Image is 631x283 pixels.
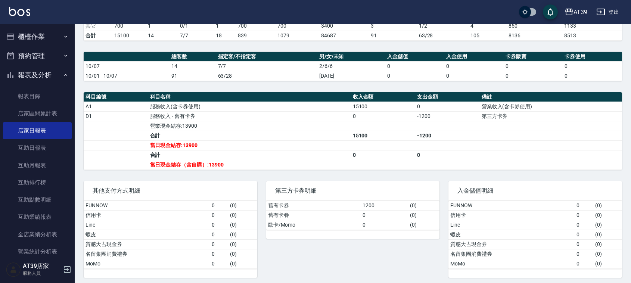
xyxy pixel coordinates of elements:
[385,52,444,62] th: 入金儲值
[236,31,276,40] td: 839
[575,239,593,249] td: 0
[319,31,369,40] td: 84687
[444,61,503,71] td: 0
[415,131,480,140] td: -1200
[480,111,622,121] td: 第三方卡券
[351,111,416,121] td: 0
[170,52,216,62] th: 總客數
[385,61,444,71] td: 0
[575,201,593,211] td: 0
[361,210,408,220] td: 0
[84,111,148,121] td: D1
[417,21,469,31] td: 1 / 2
[3,122,72,139] a: 店家日報表
[563,52,622,62] th: 卡券使用
[228,249,257,259] td: ( 0 )
[351,92,416,102] th: 收入金額
[369,31,417,40] td: 91
[84,71,170,81] td: 10/01 - 10/07
[562,31,622,40] td: 8513
[408,220,439,230] td: ( 0 )
[210,249,229,259] td: 0
[84,102,148,111] td: A1
[369,21,417,31] td: 3
[415,150,480,160] td: 0
[448,249,575,259] td: 名留集團消費禮券
[148,121,351,131] td: 營業現金結存:13900
[178,21,214,31] td: 0 / 1
[593,5,622,19] button: 登出
[3,46,72,66] button: 預約管理
[112,31,146,40] td: 15100
[3,157,72,174] a: 互助月報表
[228,201,257,211] td: ( 0 )
[84,259,210,268] td: MoMo
[444,52,503,62] th: 入金使用
[84,230,210,239] td: 蝦皮
[593,239,622,249] td: ( 0 )
[3,105,72,122] a: 店家區間累計表
[84,239,210,249] td: 質感大吉現金券
[148,140,351,150] td: 當日現金結存:13900
[562,21,622,31] td: 1133
[210,239,229,249] td: 0
[23,270,61,277] p: 服務人員
[593,259,622,268] td: ( 0 )
[210,259,229,268] td: 0
[146,21,178,31] td: 1
[507,31,562,40] td: 8136
[3,139,72,156] a: 互助日報表
[6,262,21,277] img: Person
[228,259,257,268] td: ( 0 )
[417,31,469,40] td: 63/28
[469,31,507,40] td: 105
[563,61,622,71] td: 0
[210,230,229,239] td: 0
[351,131,416,140] td: 15100
[385,71,444,81] td: 0
[575,210,593,220] td: 0
[3,65,72,85] button: 報表及分析
[480,92,622,102] th: 備註
[504,71,563,81] td: 0
[210,201,229,211] td: 0
[84,210,210,220] td: 信用卡
[170,71,216,81] td: 91
[448,239,575,249] td: 質感大吉現金券
[148,160,351,170] td: 當日現金結存（含自購）:13900
[148,111,351,121] td: 服務收入 - 舊有卡券
[593,210,622,220] td: ( 0 )
[146,31,178,40] td: 14
[228,220,257,230] td: ( 0 )
[266,201,440,230] table: a dense table
[84,220,210,230] td: Line
[228,230,257,239] td: ( 0 )
[275,187,431,195] span: 第三方卡券明細
[3,208,72,226] a: 互助業績報表
[84,201,257,269] table: a dense table
[543,4,558,19] button: save
[448,201,575,211] td: FUNNOW
[575,230,593,239] td: 0
[276,21,319,31] td: 700
[228,210,257,220] td: ( 0 )
[504,52,563,62] th: 卡券販賣
[148,150,351,160] td: 合計
[3,27,72,46] button: 櫃檯作業
[3,174,72,191] a: 互助排行榜
[444,71,503,81] td: 0
[593,220,622,230] td: ( 0 )
[216,52,317,62] th: 指定客/不指定客
[276,31,319,40] td: 1079
[93,187,248,195] span: 其他支付方式明細
[236,21,276,31] td: 700
[415,102,480,111] td: 0
[593,201,622,211] td: ( 0 )
[448,220,575,230] td: Line
[457,187,613,195] span: 入金儲值明細
[317,61,385,71] td: 2/6/6
[148,131,351,140] td: 合計
[170,61,216,71] td: 14
[84,92,148,102] th: 科目編號
[112,21,146,31] td: 700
